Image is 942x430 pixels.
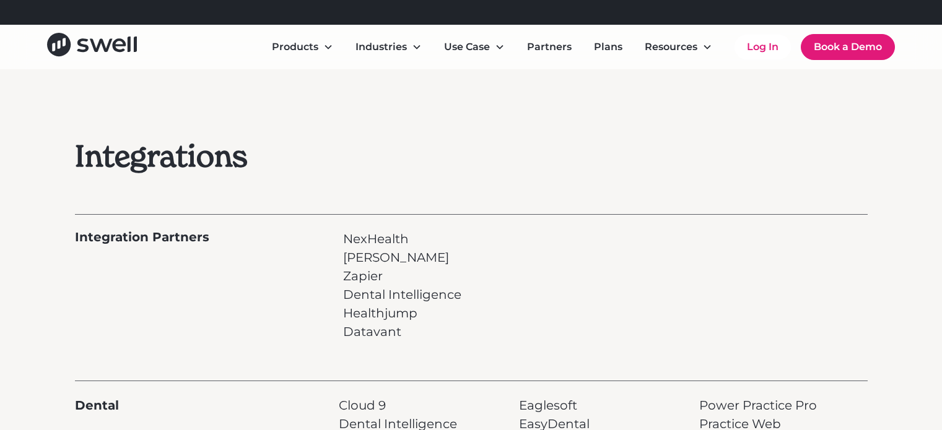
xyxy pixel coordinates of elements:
a: Partners [517,35,582,59]
a: Log In [735,35,791,59]
div: Dental [75,396,119,415]
h3: Integration Partners [75,230,209,244]
div: Resources [635,35,722,59]
a: home [47,33,137,61]
p: NexHealth [PERSON_NAME] Zapier Dental Intelligence Healthjump Datavant [343,230,461,341]
div: Industries [355,40,407,54]
div: Products [262,35,343,59]
div: Products [272,40,318,54]
a: Plans [584,35,632,59]
h2: Integrations [75,139,551,174]
a: Book a Demo [801,34,895,60]
div: Use Case [434,35,515,59]
div: Industries [346,35,432,59]
div: Use Case [444,40,490,54]
div: Resources [645,40,697,54]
